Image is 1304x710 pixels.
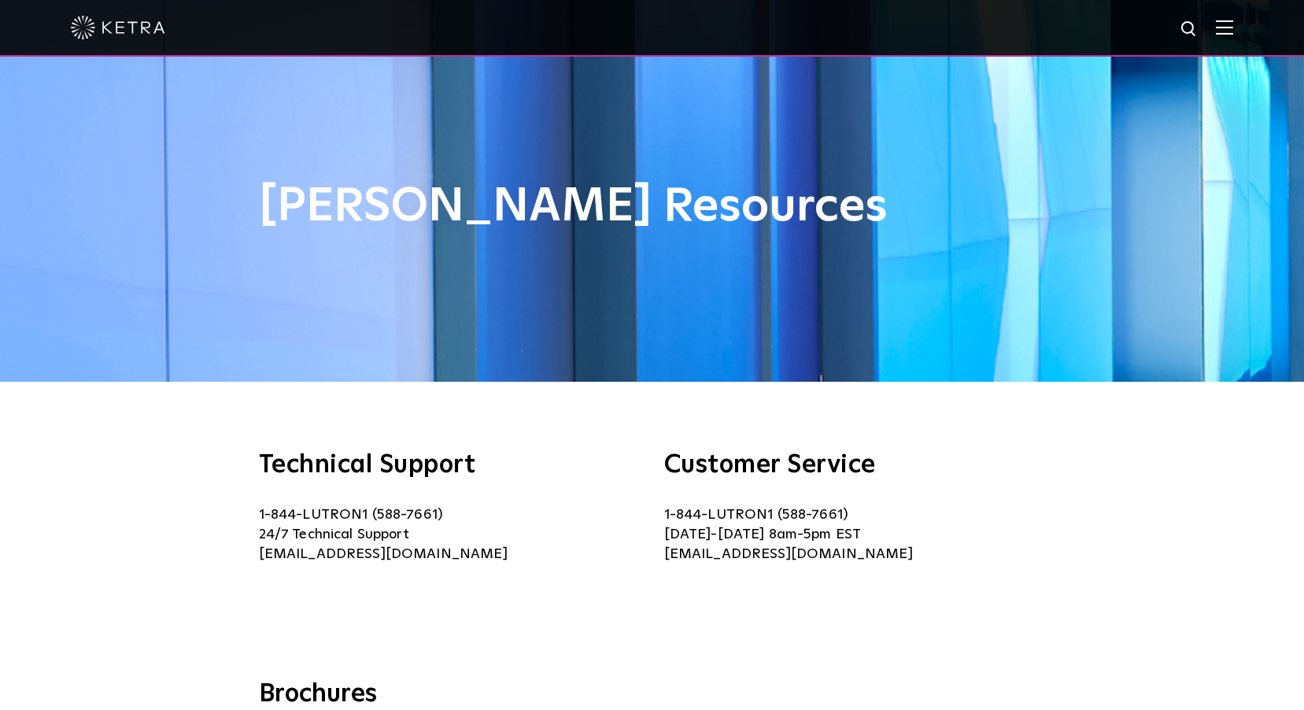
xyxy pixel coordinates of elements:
[259,505,641,564] p: 1-844-LUTRON1 (588-7661) 24/7 Technical Support
[71,16,165,39] img: ketra-logo-2019-white
[1216,20,1233,35] img: Hamburger%20Nav.svg
[664,505,1046,564] p: 1-844-LUTRON1 (588-7661) [DATE]-[DATE] 8am-5pm EST [EMAIL_ADDRESS][DOMAIN_NAME]
[1180,20,1199,39] img: search icon
[259,453,641,478] h3: Technical Support
[664,453,1046,478] h3: Customer Service
[259,181,1046,233] h1: [PERSON_NAME] Resources
[259,547,508,561] a: [EMAIL_ADDRESS][DOMAIN_NAME]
